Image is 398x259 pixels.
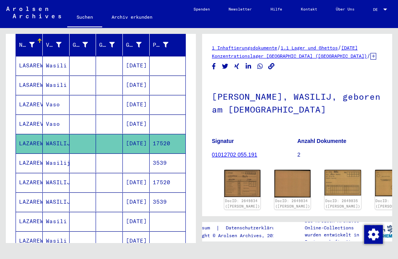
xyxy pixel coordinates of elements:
mat-cell: LASAREW [16,56,43,75]
div: Geburt‏ [99,39,124,51]
mat-cell: Wasili [43,231,70,250]
div: Geburtsname [73,41,88,49]
div: Geburtsdatum [126,39,151,51]
span: DE [373,7,382,12]
mat-header-cell: Geburtsdatum [123,34,150,56]
mat-header-cell: Nachname [16,34,43,56]
img: 001.jpg [325,170,361,196]
div: Vorname [46,39,71,51]
a: 1.1 Lager und Ghettos [281,45,338,51]
mat-cell: Wasilij [43,153,70,173]
mat-cell: LASAREW [16,76,43,95]
mat-cell: Wasili [43,76,70,95]
mat-cell: WASILIJ [43,192,70,211]
mat-cell: LAZAREW [16,173,43,192]
a: 1 Inhaftierungsdokumente [212,45,277,51]
div: | [185,224,290,232]
mat-cell: 3539 [150,192,185,211]
mat-header-cell: Geburt‏ [96,34,123,56]
a: Archiv erkunden [102,8,162,26]
img: Zustimmung ändern [364,225,383,244]
button: Share on LinkedIn [244,62,253,71]
mat-cell: LAZAREVIC [16,115,43,134]
mat-cell: Vaso [43,115,70,134]
a: DocID: 2649835 ([PERSON_NAME]) [325,199,360,208]
img: 001.jpg [224,170,260,197]
mat-cell: [DATE] [123,115,150,134]
a: DocID: 2649834 ([PERSON_NAME]) [225,199,260,208]
mat-cell: LAZAREW [16,134,43,153]
p: Copyright © Arolsen Archives, 2021 [185,232,290,239]
mat-cell: 17520 [150,173,185,192]
b: Signatur [212,138,234,144]
span: / [338,44,341,51]
div: Nachname [19,41,35,49]
mat-cell: [DATE] [123,56,150,75]
img: 002.jpg [274,170,311,197]
mat-cell: [DATE] [123,76,150,95]
mat-header-cell: Vorname [43,34,70,56]
b: Anzahl Dokumente [297,138,346,144]
button: Share on Facebook [210,62,218,71]
mat-cell: LAZAREW [16,231,43,250]
mat-cell: Wasili [43,212,70,231]
mat-cell: WASILIJ [43,134,70,153]
button: Share on Twitter [221,62,229,71]
p: Die Arolsen Archives Online-Collections [305,217,368,231]
span: / [277,44,281,51]
mat-cell: [DATE] [123,134,150,153]
button: Share on WhatsApp [256,62,264,71]
mat-cell: LAZAREVIC [16,95,43,114]
h1: [PERSON_NAME], WASILIJ, geboren am [DEMOGRAPHIC_DATA] [212,79,382,126]
mat-cell: LAZAREW [16,212,43,231]
div: Geburtsname [73,39,98,51]
img: Arolsen_neg.svg [6,7,61,18]
mat-cell: 3539 [150,153,185,173]
mat-cell: LAZAREW [16,153,43,173]
button: Share on Xing [233,62,241,71]
div: Geburtsdatum [126,41,141,49]
mat-header-cell: Prisoner # [150,34,185,56]
div: Prisoner # [153,39,178,51]
div: Nachname [19,39,44,51]
a: Datenschutzerklärung [220,224,290,232]
mat-header-cell: Geburtsname [70,34,96,56]
mat-cell: [DATE] [123,192,150,211]
mat-cell: [DATE] [123,212,150,231]
div: Prisoner # [153,41,168,49]
mat-cell: Vaso [43,95,70,114]
span: / [367,52,370,59]
p: 2 [297,151,382,159]
a: DocID: 2649834 ([PERSON_NAME]) [275,199,310,208]
mat-cell: Wasili [43,56,70,75]
mat-cell: [DATE] [123,95,150,114]
mat-cell: LAZAREW [16,192,43,211]
mat-cell: WASILIJ [43,173,70,192]
button: Copy link [267,62,276,71]
div: Vorname [46,41,61,49]
p: wurden entwickelt in Partnerschaft mit [305,231,368,245]
mat-cell: [DATE] [123,173,150,192]
a: Suchen [67,8,102,28]
a: 01012702 055.191 [212,152,257,158]
mat-cell: [DATE] [123,231,150,250]
div: Geburt‏ [99,41,115,49]
mat-cell: 17520 [150,134,185,153]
